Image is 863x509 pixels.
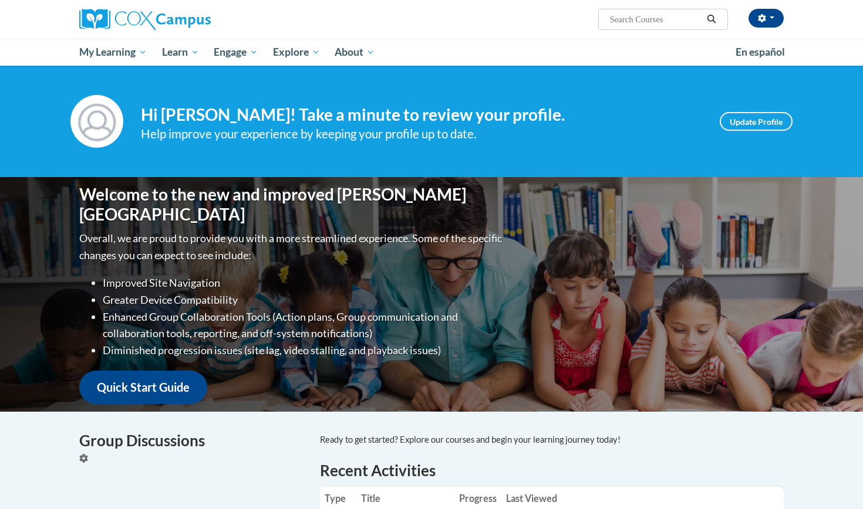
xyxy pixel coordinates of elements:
[79,429,302,452] h4: Group Discussions
[79,9,302,30] a: Cox Campus
[103,291,505,308] li: Greater Device Compatibility
[273,45,320,59] span: Explore
[79,45,147,59] span: My Learning
[154,39,207,66] a: Learn
[79,9,211,30] img: Cox Campus
[265,39,328,66] a: Explore
[72,39,154,66] a: My Learning
[720,112,793,131] a: Update Profile
[62,39,801,66] div: Main menu
[335,45,375,59] span: About
[206,39,265,66] a: Engage
[103,342,505,359] li: Diminished progression issues (site lag, video stalling, and playback issues)
[103,308,505,342] li: Enhanced Group Collaboration Tools (Action plans, Group communication and collaboration tools, re...
[79,185,505,224] h1: Welcome to the new and improved [PERSON_NAME][GEOGRAPHIC_DATA]
[214,45,258,59] span: Engage
[141,124,702,144] div: Help improve your experience by keeping your profile up to date.
[162,45,199,59] span: Learn
[749,9,784,28] button: Account Settings
[736,46,785,58] span: En español
[320,460,784,481] h1: Recent Activities
[79,371,207,404] a: Quick Start Guide
[728,40,793,65] a: En español
[609,12,703,26] input: Search Courses
[328,39,383,66] a: About
[103,274,505,291] li: Improved Site Navigation
[703,12,720,26] button: Search
[141,105,702,125] h4: Hi [PERSON_NAME]! Take a minute to review your profile.
[79,230,505,264] p: Overall, we are proud to provide you with a more streamlined experience. Some of the specific cha...
[70,95,123,148] img: Profile Image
